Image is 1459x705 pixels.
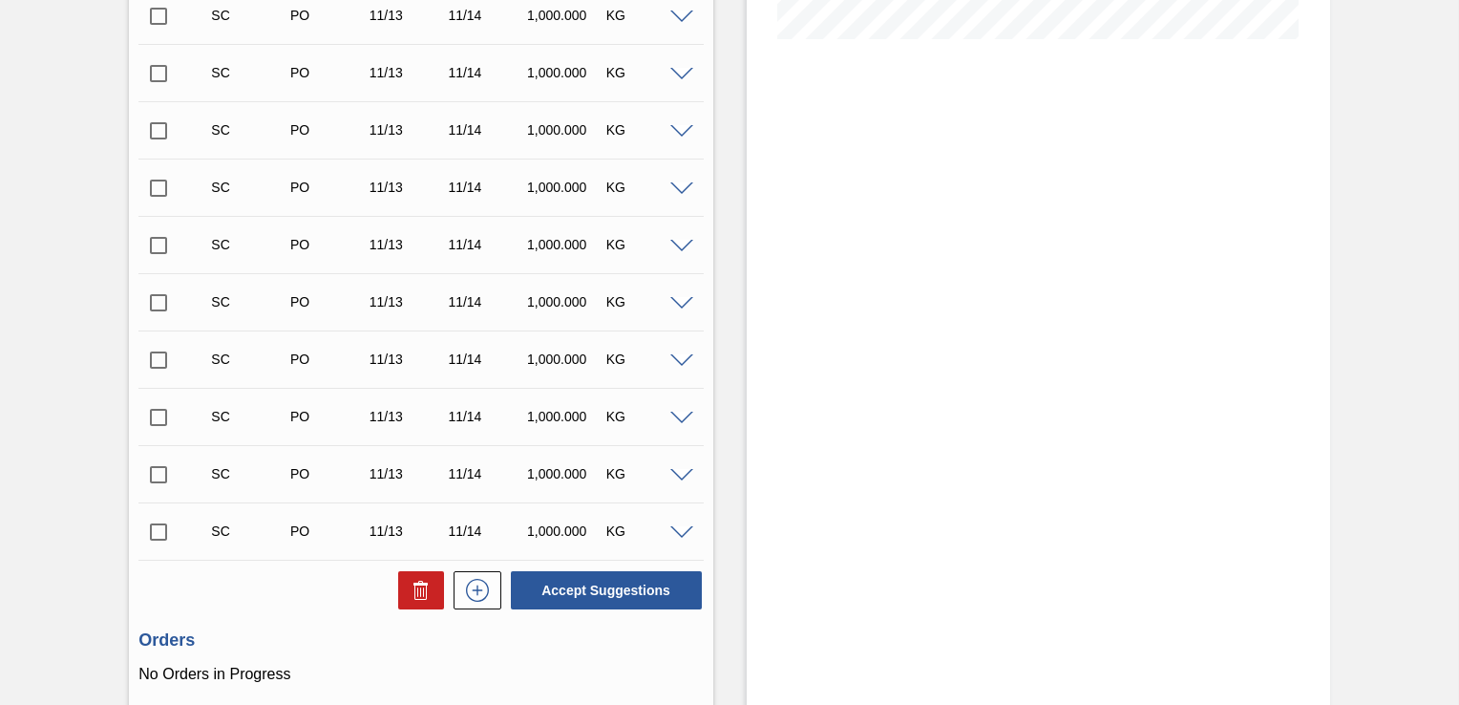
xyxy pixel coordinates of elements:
[365,65,451,80] div: 11/13/2025
[285,180,371,195] div: Purchase order
[365,466,451,481] div: 11/13/2025
[443,523,529,539] div: 11/14/2025
[602,352,687,367] div: KG
[206,122,292,138] div: Suggestion Created
[522,466,608,481] div: 1,000.000
[443,466,529,481] div: 11/14/2025
[365,352,451,367] div: 11/13/2025
[389,571,444,609] div: Delete Suggestions
[444,571,501,609] div: New suggestion
[602,237,687,252] div: KG
[365,8,451,23] div: 11/13/2025
[365,237,451,252] div: 11/13/2025
[522,352,608,367] div: 1,000.000
[365,122,451,138] div: 11/13/2025
[443,237,529,252] div: 11/14/2025
[443,294,529,310] div: 11/14/2025
[206,466,292,481] div: Suggestion Created
[443,409,529,424] div: 11/14/2025
[206,8,292,23] div: Suggestion Created
[443,122,529,138] div: 11/14/2025
[138,630,703,651] h3: Orders
[443,352,529,367] div: 11/14/2025
[522,409,608,424] div: 1,000.000
[206,523,292,539] div: Suggestion Created
[285,8,371,23] div: Purchase order
[206,237,292,252] div: Suggestion Created
[443,180,529,195] div: 11/14/2025
[522,180,608,195] div: 1,000.000
[511,571,702,609] button: Accept Suggestions
[602,294,687,310] div: KG
[365,180,451,195] div: 11/13/2025
[285,122,371,138] div: Purchase order
[365,294,451,310] div: 11/13/2025
[285,523,371,539] div: Purchase order
[522,8,608,23] div: 1,000.000
[365,523,451,539] div: 11/13/2025
[285,409,371,424] div: Purchase order
[285,294,371,310] div: Purchase order
[522,237,608,252] div: 1,000.000
[602,466,687,481] div: KG
[522,122,608,138] div: 1,000.000
[206,409,292,424] div: Suggestion Created
[206,65,292,80] div: Suggestion Created
[206,294,292,310] div: Suggestion Created
[602,8,687,23] div: KG
[522,294,608,310] div: 1,000.000
[285,237,371,252] div: Purchase order
[522,65,608,80] div: 1,000.000
[443,8,529,23] div: 11/14/2025
[138,666,703,683] p: No Orders in Progress
[206,352,292,367] div: Suggestion Created
[522,523,608,539] div: 1,000.000
[602,523,687,539] div: KG
[602,65,687,80] div: KG
[602,122,687,138] div: KG
[285,466,371,481] div: Purchase order
[285,352,371,367] div: Purchase order
[602,180,687,195] div: KG
[501,569,704,611] div: Accept Suggestions
[206,180,292,195] div: Suggestion Created
[602,409,687,424] div: KG
[365,409,451,424] div: 11/13/2025
[443,65,529,80] div: 11/14/2025
[285,65,371,80] div: Purchase order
